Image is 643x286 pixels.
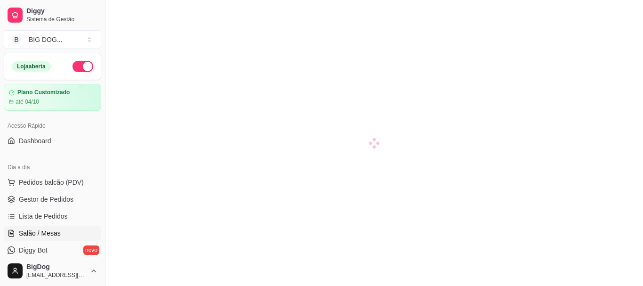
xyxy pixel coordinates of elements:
span: Diggy [26,7,97,16]
button: Pedidos balcão (PDV) [4,175,101,190]
a: Dashboard [4,133,101,148]
span: Diggy Bot [19,245,48,255]
a: Diggy Botnovo [4,243,101,258]
span: Gestor de Pedidos [19,195,73,204]
a: Salão / Mesas [4,226,101,241]
span: [EMAIL_ADDRESS][DOMAIN_NAME] [26,271,86,279]
article: Plano Customizado [17,89,70,96]
a: Lista de Pedidos [4,209,101,224]
span: Sistema de Gestão [26,16,97,23]
a: Plano Customizadoaté 04/10 [4,84,101,111]
button: BigDog[EMAIL_ADDRESS][DOMAIN_NAME] [4,260,101,282]
div: Loja aberta [12,61,51,72]
a: Gestor de Pedidos [4,192,101,207]
button: Select a team [4,30,101,49]
span: B [12,35,21,44]
span: Pedidos balcão (PDV) [19,178,84,187]
div: BIG DOG ... [29,35,63,44]
div: Dia a dia [4,160,101,175]
button: Alterar Status [72,61,93,72]
article: até 04/10 [16,98,39,106]
a: DiggySistema de Gestão [4,4,101,26]
span: Lista de Pedidos [19,212,68,221]
span: Dashboard [19,136,51,146]
div: Acesso Rápido [4,118,101,133]
span: Salão / Mesas [19,229,61,238]
span: BigDog [26,263,86,271]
